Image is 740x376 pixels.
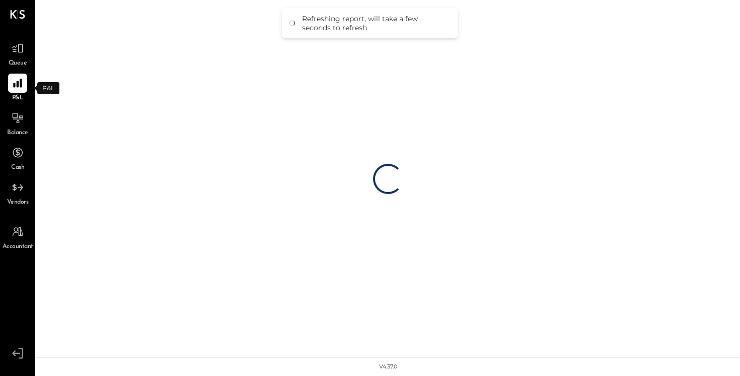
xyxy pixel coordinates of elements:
div: v 4.37.0 [379,363,397,371]
span: Accountant [3,242,33,252]
span: Cash [11,163,24,172]
span: Queue [9,59,27,68]
div: P&L [37,82,59,94]
a: Vendors [1,178,35,207]
span: P&L [12,94,24,103]
span: Vendors [7,198,29,207]
span: Balance [7,129,28,138]
a: Accountant [1,222,35,252]
a: Cash [1,143,35,172]
a: Queue [1,39,35,68]
a: Balance [1,108,35,138]
div: Refreshing report, will take a few seconds to refresh [302,14,448,32]
a: P&L [1,74,35,103]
